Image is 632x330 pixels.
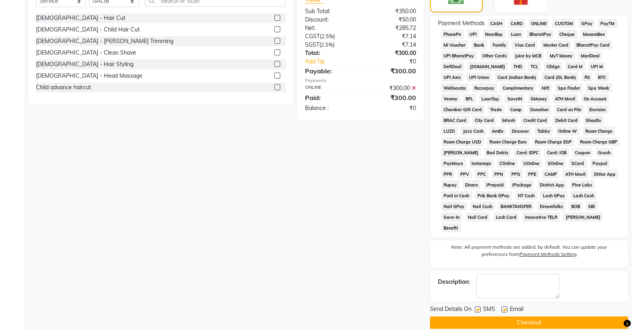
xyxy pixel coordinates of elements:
[491,169,505,179] span: PPN
[361,7,422,16] div: ₹350.00
[498,202,534,211] span: BANKTANSFER
[571,191,596,200] span: Lash Cash
[441,83,469,92] span: Wellnessta
[438,244,620,261] label: Note: All payment methods are added, by default. You can update your preferences from
[542,73,579,82] span: Card (DL Bank)
[475,169,489,179] span: PPC
[479,94,502,103] span: LoanTap
[361,93,422,102] div: ₹300.00
[535,126,553,136] span: Tabby
[537,202,565,211] span: Dreamfolks
[483,29,505,39] span: NearBuy
[299,41,361,49] div: ( )
[361,49,422,57] div: ₹300.00
[582,73,592,82] span: RS
[36,72,143,80] div: [DEMOGRAPHIC_DATA] - Head Massage
[574,40,612,49] span: BharatPay Card
[305,33,320,40] span: CGST
[299,24,361,32] div: Net:
[586,83,612,92] span: Spa Week
[441,191,472,200] span: Paid in Cash
[438,19,485,27] span: Payment Methods
[540,191,567,200] span: Lash GPay
[305,41,319,48] span: SGST
[36,49,136,57] div: [DEMOGRAPHIC_DATA] - Clean Shave
[577,137,620,146] span: Room Charge GBP
[441,51,477,60] span: UPI BharatPay
[361,104,422,112] div: ₹0
[544,62,562,71] span: CEdge
[472,83,497,92] span: Razorpay
[469,159,494,168] span: Instamojo
[438,278,470,286] div: Description:
[299,32,361,41] div: ( )
[563,212,603,222] span: [PERSON_NAME]
[544,148,569,157] span: Card: IOB
[500,116,518,125] span: bKash
[505,94,525,103] span: SaveIN
[527,29,554,39] span: BharatPay
[596,148,613,157] span: Gcash
[554,105,584,114] span: Card on File
[463,94,476,103] span: BFL
[509,180,534,189] span: iPackage
[528,94,549,103] span: GMoney
[509,126,531,136] span: Discover
[542,169,560,179] span: CAMP
[441,73,464,82] span: UPI Axis
[519,251,577,258] label: Payment Methods Setting
[579,19,595,28] span: GPay
[441,148,481,157] span: [PERSON_NAME]
[36,26,140,34] div: [DEMOGRAPHIC_DATA] - Child Hair Cut
[569,202,582,211] span: BOB
[541,40,571,49] span: Master Card
[299,7,361,16] div: Sub Total:
[588,62,606,71] span: UPI M
[553,116,580,125] span: Debit Card
[509,169,523,179] span: PPG
[361,24,422,32] div: ₹285.72
[493,212,519,222] span: Lash Card
[527,105,551,114] span: Donation
[458,169,472,179] span: PPV
[553,94,578,103] span: ATH Movil
[361,84,422,92] div: ₹300.00
[36,37,173,45] div: [DEMOGRAPHIC_DATA] - [PERSON_NAME] Trimming
[488,19,505,28] span: CASH
[590,159,610,168] span: Paypal
[565,62,585,71] span: Card M
[572,148,592,157] span: Coupon
[441,180,460,189] span: Rupay
[475,191,512,200] span: Pnb Bank GPay
[484,148,511,157] span: Bad Debts
[513,51,544,60] span: Juice by MCB
[490,40,509,49] span: Family
[441,29,464,39] span: PhonePe
[321,41,333,48] span: 2.5%
[497,159,518,168] span: COnline
[563,169,588,179] span: ATH Movil
[526,169,539,179] span: PPE
[441,40,468,49] span: MI Voucher
[463,180,481,189] span: Diners
[468,62,508,71] span: [DOMAIN_NAME]
[533,137,575,146] span: Room Charge EGP
[299,49,361,57] div: Total:
[528,62,541,71] span: TCL
[441,212,462,222] span: Save-In
[489,126,506,136] span: AmEx
[441,94,460,103] span: Venmo
[441,223,461,232] span: Benefit
[586,202,598,211] span: SBI
[472,40,487,49] span: Bank
[441,62,464,71] span: DefiDeal
[361,66,422,76] div: ₹300.00
[441,105,485,114] span: Chamber Gift Card
[511,62,525,71] span: THD
[521,116,549,125] span: Credit Card
[36,83,91,92] div: Child advance haircut
[441,137,484,146] span: Room Charge USD
[578,51,602,60] span: MariDeal
[529,19,549,28] span: ONLINE
[487,137,529,146] span: Room Charge Euro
